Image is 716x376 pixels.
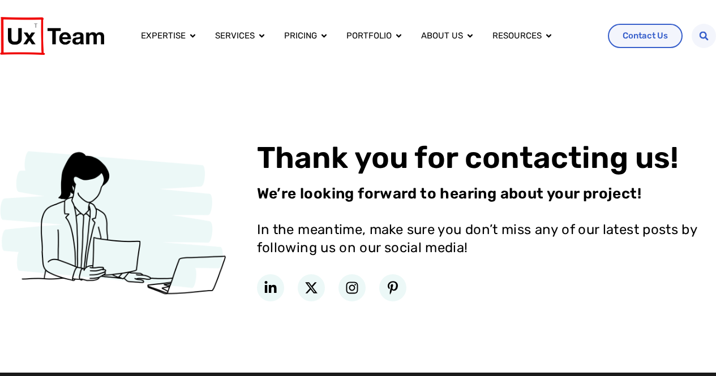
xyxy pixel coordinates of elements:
a: Pricing [284,29,317,42]
a: Contact Us [608,24,683,48]
a: Expertise [141,29,186,42]
span: Contact Us [623,32,668,40]
a: Services [215,29,255,42]
p: We’re looking forward to hearing about your project! [257,185,716,204]
p: In the meantime, make sure you don’t miss any of our latest posts by following us on our social m... [257,221,716,257]
nav: Menu [132,25,599,47]
div: Menu Toggle [132,25,599,47]
div: Search [692,24,716,48]
a: Resources [492,29,542,42]
a: Portfolio [346,29,392,42]
a: About us [421,29,463,42]
h1: Thank you for contacting us! [257,139,716,176]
